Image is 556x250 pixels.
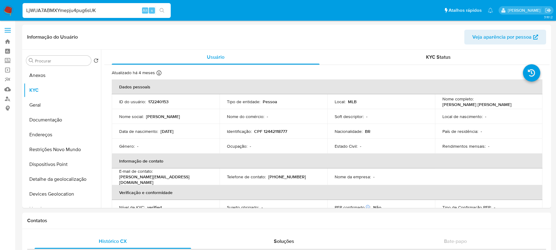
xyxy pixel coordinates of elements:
h1: Informação do Usuário [27,34,78,40]
p: 172240153 [148,99,169,104]
p: verified [147,205,162,210]
button: search-icon [156,6,168,15]
p: Atualizado há 4 meses [112,70,155,76]
span: Atalhos rápidos [449,7,482,14]
p: País de residência : [442,129,478,134]
p: - [267,114,268,119]
p: Gênero : [119,143,135,149]
p: Local : [335,99,345,104]
button: Anexos [24,68,101,83]
p: - [373,174,374,180]
p: Tipo de entidade : [227,99,260,104]
p: Rendimentos mensais : [442,143,486,149]
a: Sair [545,7,551,14]
p: Sujeito obrigado : [227,205,259,210]
p: Nível de KYC : [119,205,145,210]
th: Dados pessoais [112,79,542,94]
p: Local de nascimento : [442,114,483,119]
button: Procurar [29,58,34,63]
button: Devices Geolocation [24,187,101,201]
p: Telefone de contato : [227,174,266,180]
p: Nome da empresa : [335,174,371,180]
span: Soluções [274,238,294,245]
p: CPF 12442118777 [254,129,287,134]
p: Data de nascimento : [119,129,158,134]
p: PEP confirmado : [335,205,371,210]
span: Usuário [207,53,224,61]
button: Veja aparência por pessoa [464,30,546,44]
p: - [485,114,486,119]
button: Detalhe da geolocalização [24,172,101,187]
span: Bate-papo [444,238,467,245]
button: Restrições Novo Mundo [24,142,101,157]
button: Lista Interna [24,201,101,216]
p: Estado Civil : [335,143,357,149]
th: Verificação e conformidade [112,185,542,200]
p: BR [365,129,370,134]
p: [DATE] [161,129,173,134]
p: Não [373,205,381,210]
p: Nome completo : [442,96,474,102]
p: [PERSON_NAME][EMAIL_ADDRESS][DOMAIN_NAME] [119,174,210,185]
p: E-mail de contato : [119,168,153,174]
p: Identificação : [227,129,252,134]
p: Soft descriptor : [335,114,364,119]
span: Alt [143,7,148,13]
p: Tipo de Confirmação PEP : [442,205,491,210]
p: Nacionalidade : [335,129,362,134]
p: weverton.gomes@mercadopago.com.br [508,7,543,13]
h1: Contatos [27,218,546,224]
p: Nome social : [119,114,144,119]
th: Informação de contato [112,154,542,168]
p: - [250,143,251,149]
p: - [488,143,489,149]
button: Geral [24,98,101,112]
p: [PERSON_NAME] [146,114,180,119]
p: Nome do comércio : [227,114,264,119]
span: s [151,7,153,13]
p: Ocupação : [227,143,247,149]
p: - [261,205,263,210]
a: Notificações [488,8,493,13]
input: Procurar [35,58,89,64]
button: Documentação [24,112,101,127]
button: KYC [24,83,101,98]
span: KYC Status [426,53,451,61]
p: [PERSON_NAME] [PERSON_NAME] [442,102,512,107]
button: Dispositivos Point [24,157,101,172]
button: Retornar ao pedido padrão [94,58,98,65]
span: Veja aparência por pessoa [472,30,532,44]
p: - [366,114,367,119]
p: ID do usuário : [119,99,146,104]
input: Pesquise usuários ou casos... [23,6,171,15]
p: - [137,143,138,149]
button: Endereços [24,127,101,142]
p: Pessoa [263,99,277,104]
p: MLB [348,99,357,104]
p: - [360,143,361,149]
p: - [494,205,495,210]
p: [PHONE_NUMBER] [268,174,306,180]
p: - [481,129,482,134]
span: Histórico CX [99,238,127,245]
